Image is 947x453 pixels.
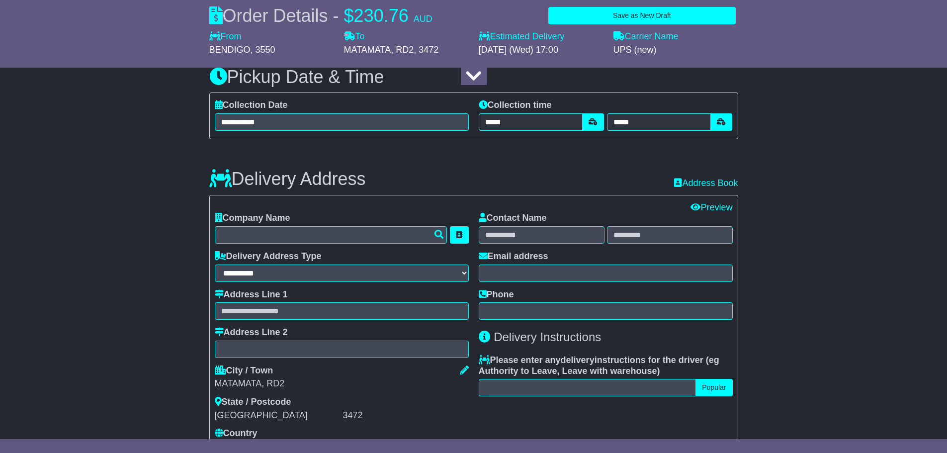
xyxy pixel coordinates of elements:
span: BENDIGO [209,45,251,55]
label: From [209,31,242,42]
span: AUD [414,14,432,24]
span: MATAMATA, RD2 [344,45,414,55]
h3: Pickup Date & Time [209,67,738,87]
div: 3472 [343,410,469,421]
span: 230.76 [354,5,409,26]
label: Carrier Name [613,31,679,42]
label: Company Name [215,213,290,224]
span: eg Authority to Leave, Leave with warehouse [479,355,719,376]
span: Delivery Instructions [494,330,601,344]
div: UPS (new) [613,45,738,56]
label: Address Line 1 [215,289,288,300]
label: Estimated Delivery [479,31,603,42]
label: Country [215,428,258,439]
label: Please enter any instructions for the driver ( ) [479,355,733,376]
label: Collection time [479,100,552,111]
span: delivery [561,355,595,365]
span: $ [344,5,354,26]
label: Contact Name [479,213,547,224]
label: Phone [479,289,514,300]
button: Save as New Draft [548,7,735,24]
label: Delivery Address Type [215,251,322,262]
a: Preview [690,202,732,212]
label: State / Postcode [215,397,291,408]
label: To [344,31,365,42]
label: Address Line 2 [215,327,288,338]
a: Address Book [674,178,738,188]
span: , 3472 [414,45,438,55]
label: Email address [479,251,548,262]
h3: Delivery Address [209,169,366,189]
div: [GEOGRAPHIC_DATA] [215,410,341,421]
button: Popular [695,379,732,396]
div: [DATE] (Wed) 17:00 [479,45,603,56]
label: Collection Date [215,100,288,111]
div: MATAMATA, RD2 [215,378,469,389]
span: , 3550 [251,45,275,55]
div: Order Details - [209,5,432,26]
label: City / Town [215,365,273,376]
